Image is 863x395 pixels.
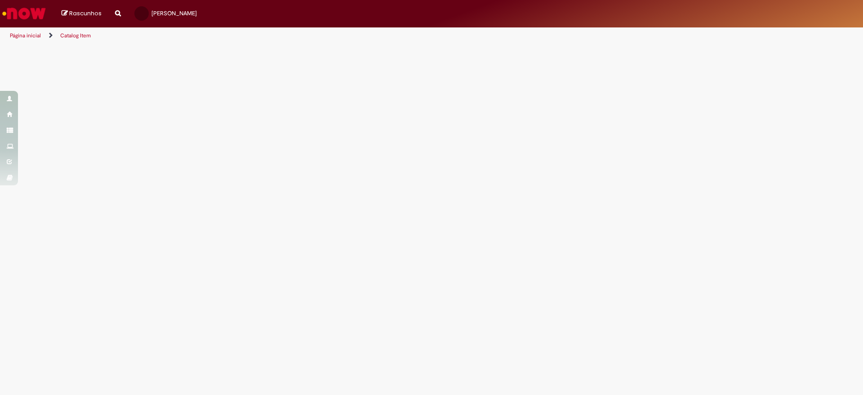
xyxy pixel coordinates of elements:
a: Catalog Item [60,32,91,39]
ul: Trilhas de página [7,27,569,44]
a: Rascunhos [62,9,102,18]
img: ServiceNow [1,4,47,22]
span: [PERSON_NAME] [151,9,197,17]
span: Rascunhos [69,9,102,18]
a: Página inicial [10,32,41,39]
